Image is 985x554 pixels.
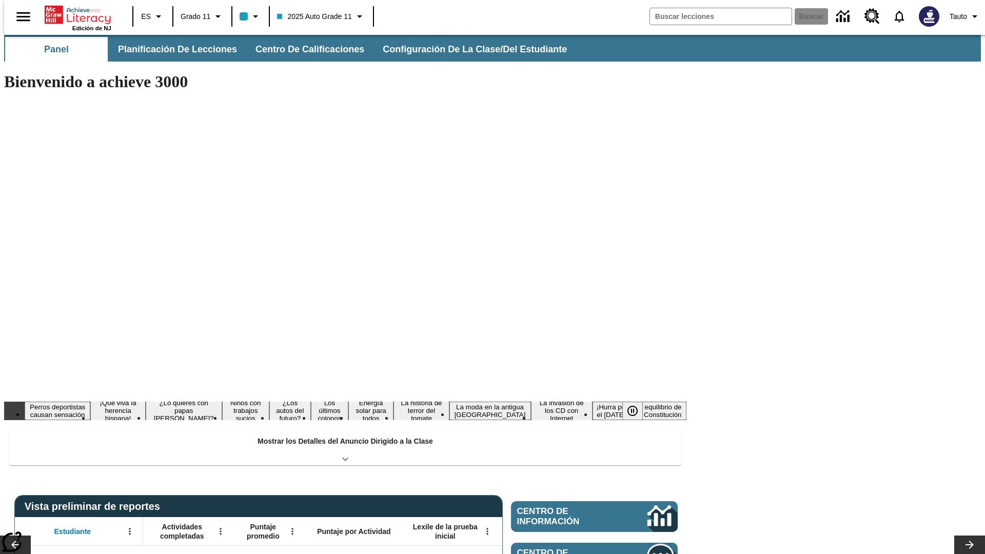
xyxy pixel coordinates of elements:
span: Puntaje por Actividad [317,527,390,536]
div: Pausar [622,402,653,420]
button: Abrir menú [122,524,137,539]
button: Diapositiva 4 Niños con trabajos sucios [222,398,269,424]
span: Actividades completadas [148,522,216,541]
button: Grado: Grado 11, Elige un grado [176,7,228,26]
button: Abrir el menú lateral [8,2,38,32]
button: Diapositiva 6 Los últimos colonos [311,398,348,424]
button: Planificación de lecciones [110,37,245,62]
a: Portada [45,5,111,25]
button: Abrir menú [480,524,495,539]
button: Carrusel de lecciones, seguir [954,536,985,554]
button: Diapositiva 2 ¡Que viva la herencia hispana! [90,398,145,424]
button: Abrir menú [285,524,300,539]
div: Subbarra de navegación [4,37,576,62]
span: Lexile de la prueba inicial [408,522,483,541]
a: Centro de recursos, Se abrirá en una pestaña nueva. [858,3,886,30]
span: Grado 11 [181,11,210,22]
span: 2025 Auto Grade 11 [277,11,351,22]
div: Subbarra de navegación [4,35,981,62]
span: ES [141,11,151,22]
button: Panel [5,37,108,62]
span: Estudiante [54,527,91,536]
button: Diapositiva 8 La historia de terror del tomate [393,398,449,424]
button: Diapositiva 3 ¿Lo quieres con papas fritas? [146,398,222,424]
button: Abrir menú [213,524,228,539]
button: Diapositiva 1 Perros deportistas causan sensación [25,402,90,420]
button: Clase: 2025 Auto Grade 11, Selecciona una clase [273,7,369,26]
span: Tauto [950,11,967,22]
button: Diapositiva 7 Energía solar para todos [348,398,394,424]
a: Centro de información [511,501,678,532]
span: Edición de NJ [72,25,111,31]
a: Centro de información [830,3,858,31]
a: Notificaciones [886,3,913,30]
span: Puntaje promedio [239,522,288,541]
span: Centro de información [517,506,613,527]
button: Lenguaje: ES, Selecciona un idioma [136,7,169,26]
button: Centro de calificaciones [247,37,372,62]
button: Escoja un nuevo avatar [913,3,945,30]
p: Mostrar los Detalles del Anuncio Dirigido a la Clase [258,436,433,447]
button: Configuración de la clase/del estudiante [375,37,575,62]
h1: Bienvenido a achieve 3000 [4,72,686,91]
div: Portada [45,4,111,31]
button: Diapositiva 5 ¿Los autos del futuro? [269,398,311,424]
span: Vista preliminar de reportes [25,501,165,512]
button: Diapositiva 11 ¡Hurra por el Día de la Constitución! [593,402,632,420]
img: Avatar [919,6,939,27]
button: El color de la clase es azul claro. Cambiar el color de la clase. [235,7,266,26]
button: Diapositiva 9 La moda en la antigua Roma [449,402,531,420]
button: Perfil/Configuración [945,7,985,26]
button: Pausar [622,402,643,420]
input: Buscar campo [650,8,792,25]
button: Diapositiva 12 El equilibrio de la Constitución [632,402,687,420]
button: Diapositiva 10 La invasión de los CD con Internet [531,398,593,424]
div: Mostrar los Detalles del Anuncio Dirigido a la Clase [9,430,681,465]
